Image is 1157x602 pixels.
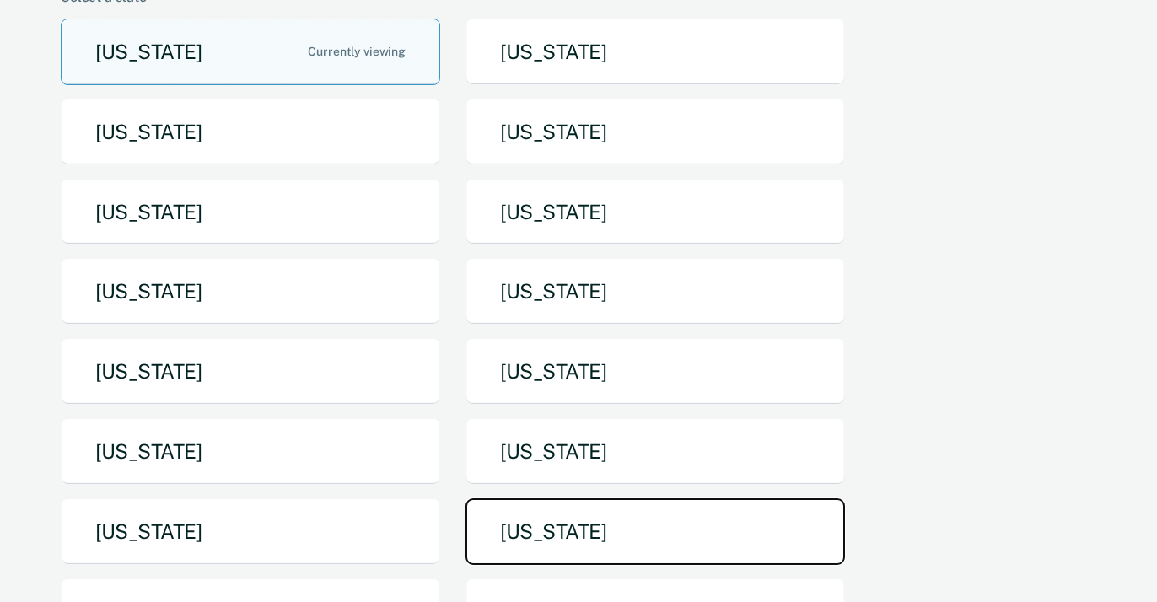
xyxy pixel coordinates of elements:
[61,258,440,325] button: [US_STATE]
[61,19,440,85] button: [US_STATE]
[465,19,845,85] button: [US_STATE]
[61,179,440,245] button: [US_STATE]
[61,418,440,485] button: [US_STATE]
[61,338,440,405] button: [US_STATE]
[465,418,845,485] button: [US_STATE]
[465,258,845,325] button: [US_STATE]
[465,338,845,405] button: [US_STATE]
[465,498,845,565] button: [US_STATE]
[61,498,440,565] button: [US_STATE]
[465,99,845,165] button: [US_STATE]
[465,179,845,245] button: [US_STATE]
[61,99,440,165] button: [US_STATE]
